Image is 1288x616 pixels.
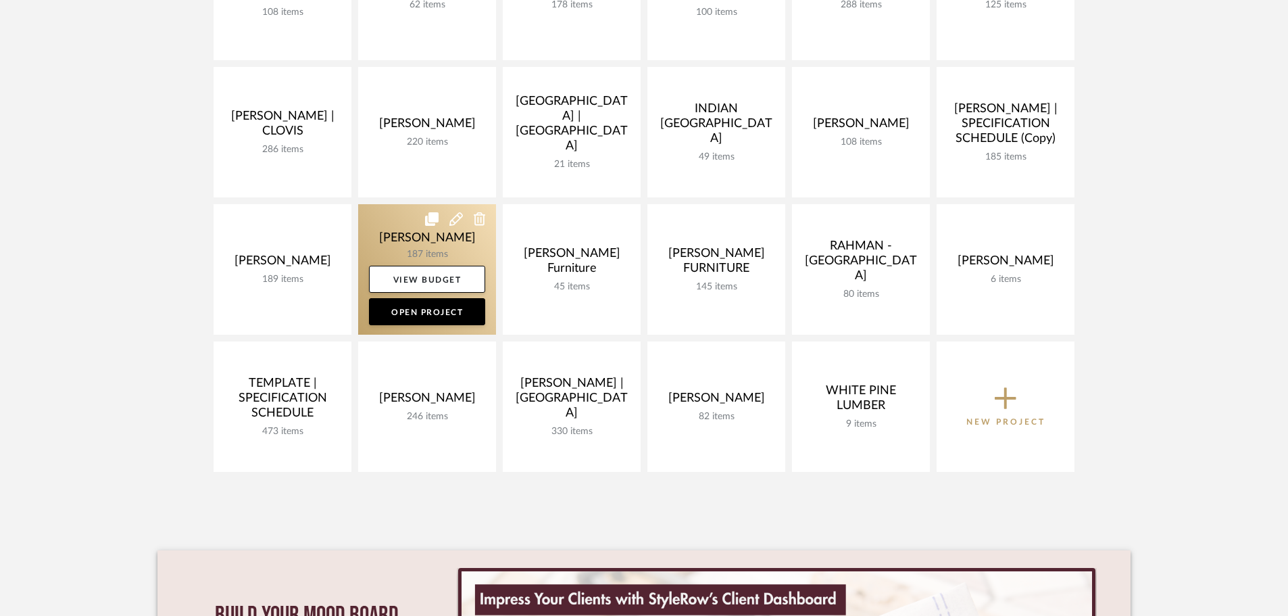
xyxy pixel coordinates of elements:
[658,281,774,293] div: 145 items
[937,341,1074,472] button: New Project
[224,144,341,156] div: 286 items
[658,391,774,411] div: [PERSON_NAME]
[803,383,919,419] div: WHITE PINE LUMBER
[947,254,1064,274] div: [PERSON_NAME]
[803,289,919,300] div: 80 items
[514,376,630,426] div: [PERSON_NAME] | [GEOGRAPHIC_DATA]
[224,7,341,18] div: 108 items
[514,159,630,170] div: 21 items
[369,298,485,325] a: Open Project
[803,419,919,430] div: 9 items
[224,426,341,437] div: 473 items
[369,266,485,293] a: View Budget
[947,274,1064,285] div: 6 items
[224,109,341,144] div: [PERSON_NAME] | CLOVIS
[658,151,774,163] div: 49 items
[658,246,774,281] div: [PERSON_NAME] FURNITURE
[369,116,485,137] div: [PERSON_NAME]
[369,391,485,411] div: [PERSON_NAME]
[514,426,630,437] div: 330 items
[224,376,341,426] div: TEMPLATE | SPECIFICATION SCHEDULE
[803,239,919,289] div: RAHMAN - [GEOGRAPHIC_DATA]
[658,411,774,423] div: 82 items
[224,254,341,274] div: [PERSON_NAME]
[658,7,774,18] div: 100 items
[803,116,919,137] div: [PERSON_NAME]
[947,101,1064,151] div: [PERSON_NAME] | SPECIFICATION SCHEDULE (Copy)
[947,151,1064,163] div: 185 items
[369,137,485,148] div: 220 items
[514,94,630,159] div: [GEOGRAPHIC_DATA] | [GEOGRAPHIC_DATA]
[658,101,774,151] div: INDIAN [GEOGRAPHIC_DATA]
[224,274,341,285] div: 189 items
[966,415,1045,429] p: New Project
[514,281,630,293] div: 45 items
[803,137,919,148] div: 108 items
[369,411,485,423] div: 246 items
[514,246,630,281] div: [PERSON_NAME] Furniture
